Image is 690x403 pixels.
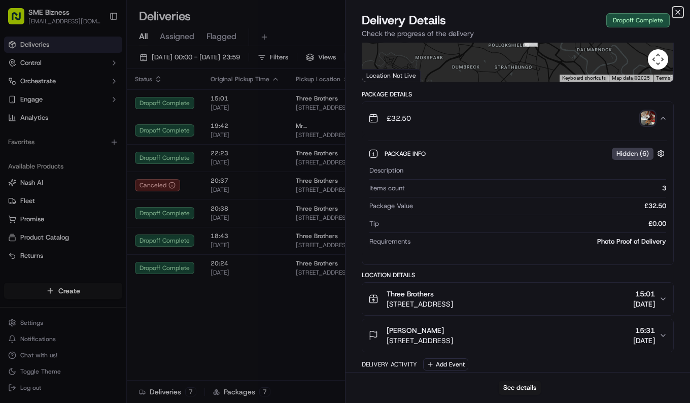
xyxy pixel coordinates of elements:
[365,69,398,82] a: Open this area in Google Maps (opens a new window)
[26,65,183,76] input: Got a question? Start typing here...
[362,90,674,98] div: Package Details
[86,228,94,236] div: 💻
[369,201,413,211] span: Package Value
[648,49,668,70] button: Map camera controls
[31,157,82,165] span: [PERSON_NAME]
[157,130,185,142] button: See all
[387,113,411,123] span: £32.50
[20,227,78,237] span: Knowledge Base
[90,185,111,193] span: [DATE]
[383,219,666,228] div: £0.00
[362,28,674,39] p: Check the progress of the delivery
[369,237,410,246] span: Requirements
[409,184,666,193] div: 3
[96,227,163,237] span: API Documentation
[84,157,88,165] span: •
[369,219,379,228] span: Tip
[10,41,185,57] p: Welcome 👋
[656,75,670,81] a: Terms (opens in new tab)
[6,223,82,241] a: 📗Knowledge Base
[612,147,667,160] button: Hidden (6)
[46,97,166,107] div: Start new chat
[362,283,673,315] button: Three Brothers[STREET_ADDRESS]15:01[DATE]
[633,289,655,299] span: 15:01
[362,12,446,28] span: Delivery Details
[387,289,434,299] span: Three Brothers
[10,228,18,236] div: 📗
[10,148,26,164] img: Jandy Espique
[90,157,111,165] span: [DATE]
[172,100,185,112] button: Start new chat
[387,325,444,335] span: [PERSON_NAME]
[362,360,417,368] div: Delivery Activity
[616,149,649,158] span: Hidden ( 6 )
[365,69,398,82] img: Google
[10,97,28,115] img: 1736555255976-a54dd68f-1ca7-489b-9aae-adbdc363a1c4
[417,201,666,211] div: £32.50
[499,381,541,395] button: See details
[362,271,674,279] div: Location Details
[612,75,650,81] span: Map data ©2025
[46,107,140,115] div: We're available if you need us!
[633,325,655,335] span: 15:31
[10,175,26,191] img: Brigitte Vinadas
[385,150,428,158] span: Package Info
[10,10,30,30] img: Nash
[423,358,468,371] button: Add Event
[84,185,88,193] span: •
[101,252,123,259] span: Pylon
[562,75,606,82] button: Keyboard shortcuts
[82,223,167,241] a: 💻API Documentation
[369,184,405,193] span: Items count
[362,69,421,82] div: Location Not Live
[362,102,673,135] button: £32.50photo_proof_of_delivery image
[362,319,673,352] button: [PERSON_NAME][STREET_ADDRESS]15:31[DATE]
[21,97,40,115] img: 1755196953914-cd9d9cba-b7f7-46ee-b6f5-75ff69acacf5
[20,185,28,193] img: 1736555255976-a54dd68f-1ca7-489b-9aae-adbdc363a1c4
[387,335,453,346] span: [STREET_ADDRESS]
[31,185,82,193] span: [PERSON_NAME]
[415,237,666,246] div: Photo Proof of Delivery
[369,166,403,175] span: Description
[633,299,655,309] span: [DATE]
[641,111,655,125] img: photo_proof_of_delivery image
[20,158,28,166] img: 1736555255976-a54dd68f-1ca7-489b-9aae-adbdc363a1c4
[633,335,655,346] span: [DATE]
[362,135,673,264] div: £32.50photo_proof_of_delivery image
[10,132,68,140] div: Past conversations
[72,251,123,259] a: Powered byPylon
[387,299,453,309] span: [STREET_ADDRESS]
